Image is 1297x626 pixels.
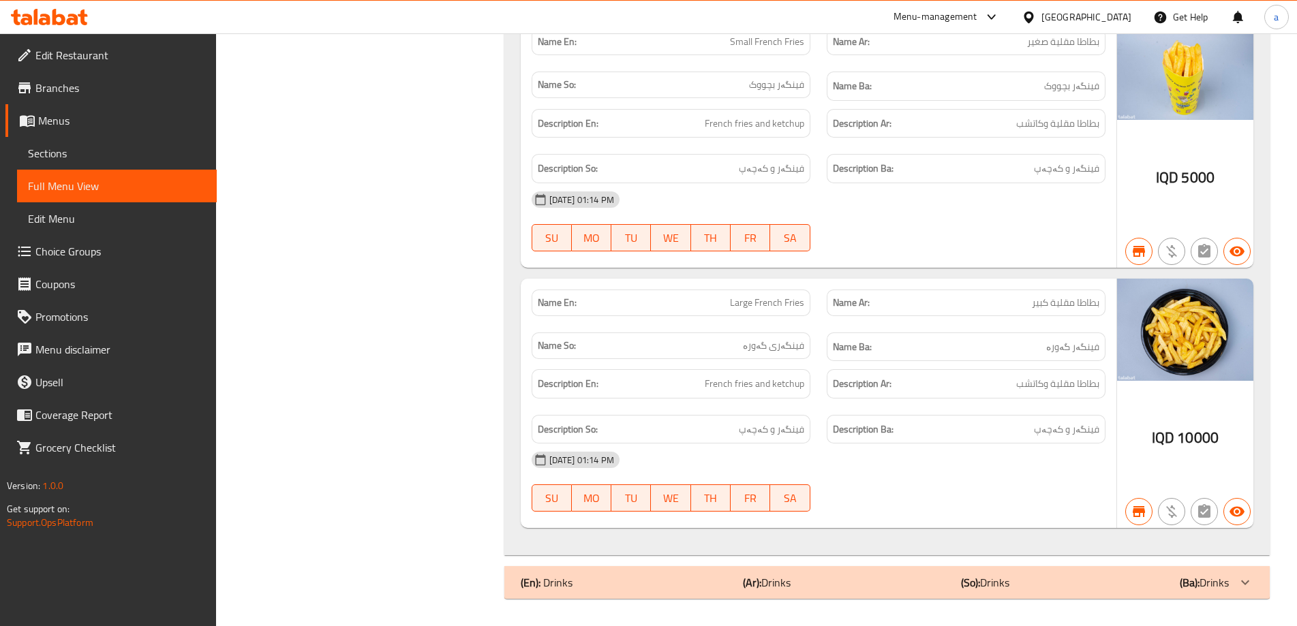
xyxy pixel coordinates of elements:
[833,115,891,132] strong: Description Ar:
[739,421,804,438] span: فینگەر و کەچەپ
[1223,498,1251,525] button: Available
[730,296,804,310] span: Large French Fries
[1125,498,1153,525] button: Branch specific item
[532,224,572,251] button: SU
[1274,10,1279,25] span: a
[743,339,804,353] span: فینگەری گەورە
[776,488,804,508] span: SA
[651,484,690,512] button: WE
[833,35,870,49] strong: Name Ar:
[1034,160,1099,177] span: فینگەر و کەچەپ
[961,574,1009,591] p: Drinks
[1046,339,1099,356] span: فینگەر گەورە
[651,224,690,251] button: WE
[5,300,217,333] a: Promotions
[35,309,206,325] span: Promotions
[833,339,872,356] strong: Name Ba:
[544,454,620,467] span: [DATE] 01:14 PM
[736,488,765,508] span: FR
[35,439,206,456] span: Grocery Checklist
[739,160,804,177] span: فینگەر و کەچەپ
[833,296,870,310] strong: Name Ar:
[35,276,206,292] span: Coupons
[38,112,206,129] span: Menus
[611,484,651,512] button: TU
[833,160,894,177] strong: Description Ba:
[17,137,217,170] a: Sections
[1016,115,1099,132] span: بطاطا مقلية وكاتشب
[736,228,765,248] span: FR
[538,78,576,92] strong: Name So:
[833,78,872,95] strong: Name Ba:
[1181,164,1215,191] span: 5000
[731,224,770,251] button: FR
[35,374,206,390] span: Upsell
[770,224,810,251] button: SA
[1041,10,1131,25] div: [GEOGRAPHIC_DATA]
[617,488,645,508] span: TU
[538,488,566,508] span: SU
[544,193,620,206] span: [DATE] 01:14 PM
[705,115,804,132] span: French fries and ketchup
[1044,78,1099,95] span: فینگەر بچووک
[504,566,1270,599] div: (En): Drinks(Ar):Drinks(So):Drinks(Ba):Drinks
[1156,164,1178,191] span: IQD
[697,488,725,508] span: TH
[7,500,70,518] span: Get support on:
[35,341,206,358] span: Menu disclaimer
[538,160,598,177] strong: Description So:
[1125,238,1153,265] button: Branch specific item
[17,170,217,202] a: Full Menu View
[5,366,217,398] a: Upsell
[1152,424,1174,451] span: IQD
[5,235,217,268] a: Choice Groups
[1117,279,1253,381] img: Rabee_Burger%D9%81%D9%86%D9%83%D8%B1_%D9%83%D8%A8%D9%8A%D8%B1kara638899101898944652.jpg
[521,574,573,591] p: Drinks
[1117,18,1253,120] img: Rabee_Burger%D9%81%D9%86%D9%83%D8%B1_%D8%B5%D8%BA%D9%8A%D8%B1kara638899101819865145.jpg
[7,477,40,495] span: Version:
[1191,498,1218,525] button: Not has choices
[538,296,577,310] strong: Name En:
[833,375,891,392] strong: Description Ar:
[697,228,725,248] span: TH
[577,228,606,248] span: MO
[705,375,804,392] span: French fries and ketchup
[1027,35,1099,49] span: بطاطا مقلية صغير
[611,224,651,251] button: TU
[538,115,598,132] strong: Description En:
[35,80,206,96] span: Branches
[5,72,217,104] a: Branches
[961,572,980,593] b: (So):
[35,407,206,423] span: Coverage Report
[691,224,731,251] button: TH
[1032,296,1099,310] span: بطاطا مقلية كبير
[42,477,63,495] span: 1.0.0
[28,178,206,194] span: Full Menu View
[5,268,217,300] a: Coupons
[770,484,810,512] button: SA
[1016,375,1099,392] span: بطاطا مقلية وكاتشب
[1191,238,1218,265] button: Not has choices
[894,9,977,25] div: Menu-management
[521,572,540,593] b: (En):
[731,484,770,512] button: FR
[833,421,894,438] strong: Description Ba:
[1223,238,1251,265] button: Available
[743,574,791,591] p: Drinks
[5,39,217,72] a: Edit Restaurant
[691,484,731,512] button: TH
[538,339,576,353] strong: Name So:
[577,488,606,508] span: MO
[1177,424,1219,451] span: 10000
[538,375,598,392] strong: Description En:
[749,78,804,92] span: فینگەر بچووک
[5,104,217,137] a: Menus
[5,398,217,431] a: Coverage Report
[656,228,685,248] span: WE
[730,35,804,49] span: Small French Fries
[1158,238,1185,265] button: Purchased item
[538,228,566,248] span: SU
[28,210,206,227] span: Edit Menu
[17,202,217,235] a: Edit Menu
[743,572,761,593] b: (Ar):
